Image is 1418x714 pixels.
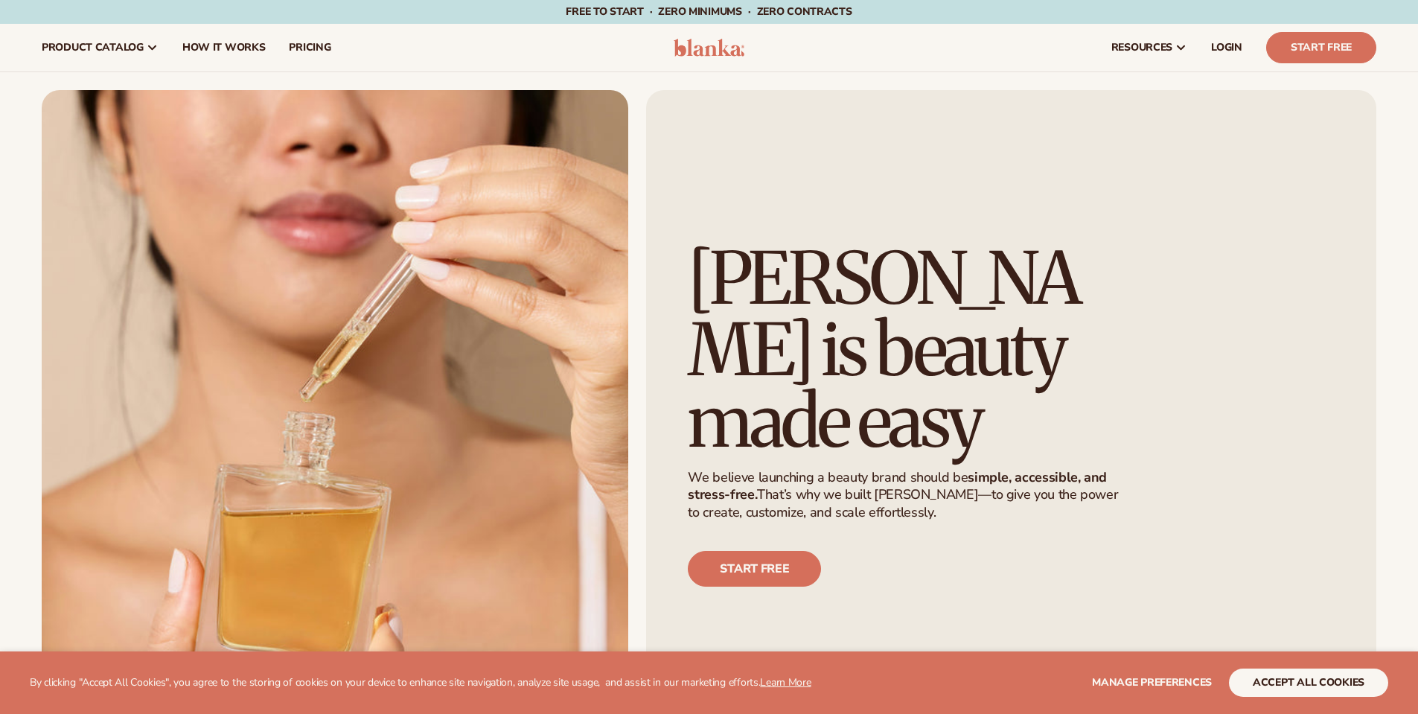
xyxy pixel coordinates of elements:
[182,42,266,54] span: How It Works
[1111,42,1172,54] span: resources
[674,39,744,57] img: logo
[1092,669,1212,697] button: Manage preferences
[1211,42,1242,54] span: LOGIN
[566,4,852,19] span: Free to start · ZERO minimums · ZERO contracts
[760,675,811,689] a: Learn More
[289,42,330,54] span: pricing
[42,42,144,54] span: product catalog
[1266,32,1376,63] a: Start Free
[30,24,170,71] a: product catalog
[1092,675,1212,689] span: Manage preferences
[1199,24,1254,71] a: LOGIN
[688,551,821,587] a: Start free
[1099,24,1199,71] a: resources
[30,677,811,689] p: By clicking "Accept All Cookies", you agree to the storing of cookies on your device to enhance s...
[688,469,1131,521] p: We believe launching a beauty brand should be That’s why we built [PERSON_NAME]—to give you the p...
[170,24,278,71] a: How It Works
[1229,669,1388,697] button: accept all cookies
[688,243,1140,457] h1: [PERSON_NAME] is beauty made easy
[688,468,1107,503] strong: simple, accessible, and stress-free.
[277,24,342,71] a: pricing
